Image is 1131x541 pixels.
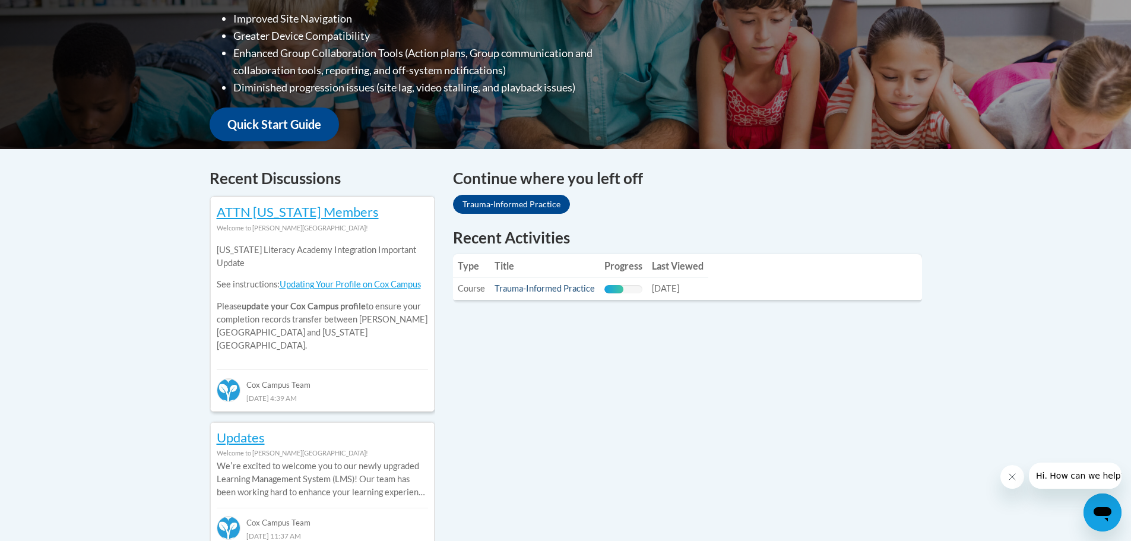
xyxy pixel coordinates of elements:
[1029,463,1122,489] iframe: Message from company
[453,254,490,278] th: Type
[217,243,428,270] p: [US_STATE] Literacy Academy Integration Important Update
[7,8,96,18] span: Hi. How can we help?
[453,167,922,190] h4: Continue where you left off
[217,378,240,402] img: Cox Campus Team
[1084,493,1122,531] iframe: Button to launch messaging window
[458,283,485,293] span: Course
[233,10,640,27] li: Improved Site Navigation
[652,283,679,293] span: [DATE]
[217,508,428,529] div: Cox Campus Team
[210,167,435,190] h4: Recent Discussions
[495,283,595,293] a: Trauma-Informed Practice
[1000,465,1024,489] iframe: Close message
[217,447,428,460] div: Welcome to [PERSON_NAME][GEOGRAPHIC_DATA]!
[217,204,379,220] a: ATTN [US_STATE] Members
[210,107,339,141] a: Quick Start Guide
[604,285,623,293] div: Progress, %
[217,460,428,499] p: Weʹre excited to welcome you to our newly upgraded Learning Management System (LMS)! Our team has...
[600,254,647,278] th: Progress
[280,279,421,289] a: Updating Your Profile on Cox Campus
[233,27,640,45] li: Greater Device Compatibility
[242,301,366,311] b: update your Cox Campus profile
[217,278,428,291] p: See instructions:
[217,391,428,404] div: [DATE] 4:39 AM
[647,254,708,278] th: Last Viewed
[217,235,428,361] div: Please to ensure your completion records transfer between [PERSON_NAME][GEOGRAPHIC_DATA] and [US_...
[233,79,640,96] li: Diminished progression issues (site lag, video stalling, and playback issues)
[490,254,600,278] th: Title
[217,369,428,391] div: Cox Campus Team
[217,516,240,540] img: Cox Campus Team
[233,45,640,79] li: Enhanced Group Collaboration Tools (Action plans, Group communication and collaboration tools, re...
[217,429,265,445] a: Updates
[453,195,570,214] a: Trauma-Informed Practice
[453,227,922,248] h1: Recent Activities
[217,222,428,235] div: Welcome to [PERSON_NAME][GEOGRAPHIC_DATA]!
